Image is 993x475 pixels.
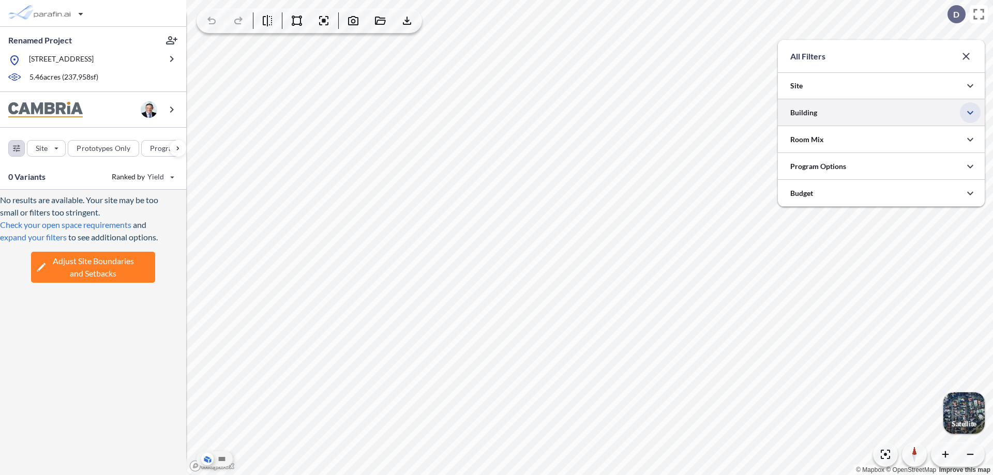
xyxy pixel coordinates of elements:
span: Adjust Site Boundaries and Setbacks [53,255,134,280]
button: Prototypes Only [68,140,139,157]
button: Switcher ImageSatellite [943,392,985,434]
a: Improve this map [939,466,990,473]
button: Aerial View [201,453,214,465]
p: Renamed Project [8,35,72,46]
p: Prototypes Only [77,143,130,154]
p: Room Mix [790,134,824,145]
button: Site [27,140,66,157]
a: OpenStreetMap [886,466,936,473]
p: Satellite [952,420,976,428]
p: 5.46 acres ( 237,958 sf) [29,72,98,83]
img: BrandImage [8,102,83,118]
img: user logo [141,101,157,118]
p: D [953,10,959,19]
p: Site [36,143,48,154]
a: Mapbox homepage [189,460,235,472]
p: Program Options [790,161,846,172]
p: Site [790,81,803,91]
p: 0 Variants [8,171,46,183]
a: Mapbox [856,466,884,473]
p: [STREET_ADDRESS] [29,54,94,67]
button: Program [141,140,197,157]
button: Site Plan [216,453,228,465]
button: Adjust Site Boundariesand Setbacks [31,252,155,283]
span: Yield [147,172,164,182]
button: Ranked by Yield [103,168,181,185]
p: All Filters [790,50,825,63]
p: Program [150,143,179,154]
img: Switcher Image [943,392,985,434]
p: Budget [790,188,813,198]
